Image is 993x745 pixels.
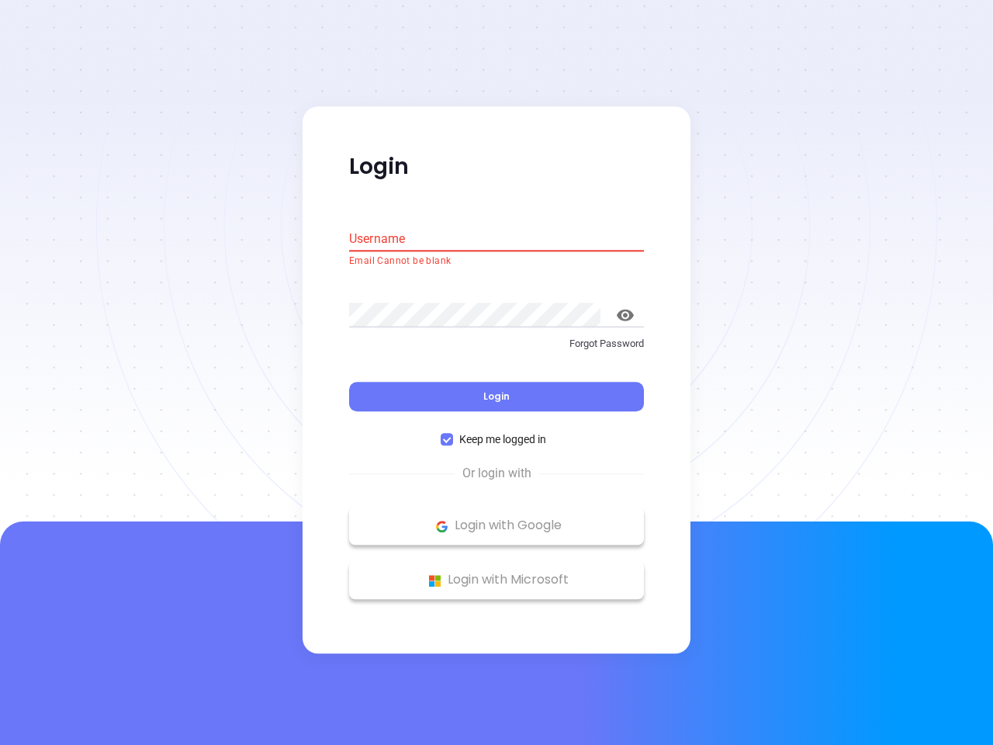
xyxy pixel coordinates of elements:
button: toggle password visibility [607,296,644,334]
img: Google Logo [432,517,452,536]
span: Keep me logged in [453,431,552,449]
p: Login [349,153,644,181]
button: Microsoft Logo Login with Microsoft [349,561,644,600]
span: Login [483,390,510,404]
img: Microsoft Logo [425,571,445,591]
p: Email Cannot be blank [349,254,644,269]
button: Login [349,383,644,412]
button: Google Logo Login with Google [349,507,644,546]
p: Login with Google [357,515,636,538]
p: Login with Microsoft [357,569,636,592]
a: Forgot Password [349,336,644,364]
p: Forgot Password [349,336,644,352]
span: Or login with [455,465,539,483]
